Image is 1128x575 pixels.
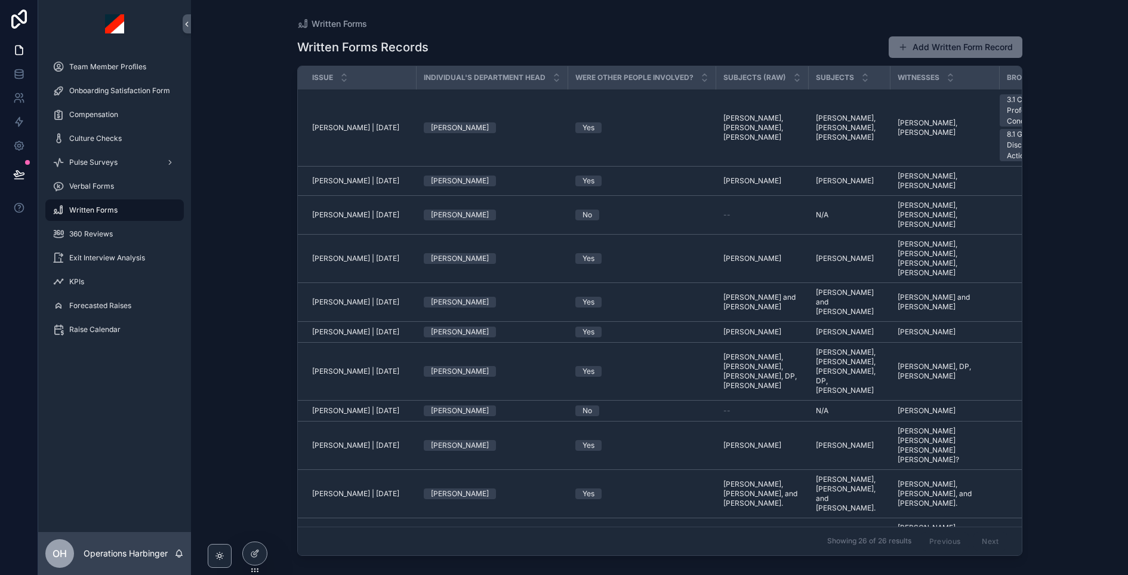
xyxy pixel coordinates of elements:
span: -- [723,210,731,220]
a: [PERSON_NAME] [424,253,561,264]
a: [PERSON_NAME], [PERSON_NAME], and [PERSON_NAME]. [723,479,802,508]
a: [PERSON_NAME] | [DATE] [312,441,409,450]
div: [PERSON_NAME] [431,297,489,308]
span: [PERSON_NAME], [PERSON_NAME], [PERSON_NAME] [723,113,802,142]
span: Culture Checks [69,134,122,143]
a: [PERSON_NAME] | [DATE] [312,406,409,416]
span: [PERSON_NAME] | [DATE] [312,176,399,186]
span: [PERSON_NAME] [723,327,781,337]
a: [PERSON_NAME] [PERSON_NAME] [PERSON_NAME] [PERSON_NAME]? [898,426,993,465]
div: Yes [583,253,594,264]
a: No [575,210,709,220]
span: [PERSON_NAME] [816,176,874,186]
a: [PERSON_NAME], [PERSON_NAME], and [PERSON_NAME]. [898,479,993,508]
span: Team Member Profiles [69,62,146,72]
div: Yes [583,440,594,451]
a: [PERSON_NAME] | [DATE] [312,367,409,376]
div: 8.1 Grounds for Disciplinary Action [1007,129,1068,161]
span: OH [53,546,67,561]
span: [PERSON_NAME] [816,327,874,337]
a: Yes [575,440,709,451]
a: [PERSON_NAME], [PERSON_NAME], [PERSON_NAME], [PERSON_NAME] [898,239,993,278]
a: [PERSON_NAME] and [PERSON_NAME] [816,288,883,316]
a: [PERSON_NAME] and [PERSON_NAME] [723,293,802,312]
a: [PERSON_NAME] [424,327,561,337]
a: [PERSON_NAME] [723,327,802,337]
a: Forecasted Raises [45,295,184,316]
span: [PERSON_NAME] | [DATE] [312,210,399,220]
span: [PERSON_NAME] [816,441,874,450]
a: [PERSON_NAME], [PERSON_NAME] [898,171,993,190]
a: Yes [575,327,709,337]
a: [PERSON_NAME], [PERSON_NAME], [PERSON_NAME] [816,113,883,142]
a: [PERSON_NAME] [816,327,883,337]
a: -- [723,406,802,416]
button: Add Written Form Record [889,36,1022,58]
span: [PERSON_NAME] and [PERSON_NAME] [898,293,993,312]
span: KPIs [69,277,84,287]
a: [PERSON_NAME] | [DATE] [312,123,409,133]
a: [PERSON_NAME] [816,254,883,263]
span: [PERSON_NAME] [898,327,956,337]
span: Compensation [69,110,118,119]
a: [PERSON_NAME], DP, [PERSON_NAME] [898,362,993,381]
span: Written Forms [312,18,367,30]
span: Subjects (Raw) [723,73,786,82]
a: [PERSON_NAME], [PERSON_NAME] [898,118,993,137]
a: -- [723,210,802,220]
div: No [583,210,592,220]
a: [PERSON_NAME] [424,297,561,308]
a: Yes [575,253,709,264]
span: Subjects [816,73,854,82]
a: Yes [575,488,709,499]
a: Written Forms [45,199,184,221]
a: Pulse Surveys [45,152,184,173]
a: Verbal Forms [45,176,184,197]
span: Individual's Department Head [424,73,545,82]
a: [PERSON_NAME] [816,176,883,186]
div: [PERSON_NAME] [431,176,489,186]
a: [PERSON_NAME], [PERSON_NAME], [PERSON_NAME], DP, [PERSON_NAME] [816,348,883,395]
a: [PERSON_NAME] [424,176,561,186]
a: [PERSON_NAME] [723,254,802,263]
a: Raise Calendar [45,319,184,340]
a: [PERSON_NAME] [424,405,561,416]
a: Written Forms [297,18,367,30]
a: [PERSON_NAME] [424,366,561,377]
a: [PERSON_NAME], [PERSON_NAME], [PERSON_NAME] [898,201,993,229]
div: [PERSON_NAME] [431,327,489,337]
div: [PERSON_NAME] [431,253,489,264]
a: 3.1 Code of Professional Conduct8.1 Grounds for Disciplinary Action [1000,94,1075,161]
span: Written Forms [69,205,118,215]
span: [PERSON_NAME] | [DATE] [312,254,399,263]
span: [PERSON_NAME] [898,406,956,416]
span: [PERSON_NAME] [723,254,781,263]
div: [PERSON_NAME] [431,405,489,416]
span: Onboarding Satisfaction Form [69,86,170,96]
a: [PERSON_NAME] [424,122,561,133]
div: Yes [583,176,594,186]
span: [PERSON_NAME] | [DATE] [312,406,399,416]
a: Compensation [45,104,184,125]
span: N/A [816,406,828,416]
a: [PERSON_NAME], [PERSON_NAME], and [PERSON_NAME]. [816,475,883,513]
a: N/A [816,406,883,416]
span: [PERSON_NAME] | [DATE] [312,297,399,307]
a: Yes [575,176,709,186]
span: [PERSON_NAME] [816,254,874,263]
span: 360 Reviews [69,229,113,239]
div: scrollable content [38,48,191,356]
span: [PERSON_NAME] | [DATE] [312,367,399,376]
a: Yes [575,366,709,377]
span: [PERSON_NAME] | [DATE] [312,489,399,499]
a: [PERSON_NAME] [898,327,993,337]
span: Raise Calendar [69,325,121,334]
a: [PERSON_NAME], [PERSON_NAME], [PERSON_NAME], DP, [PERSON_NAME] [723,352,802,390]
